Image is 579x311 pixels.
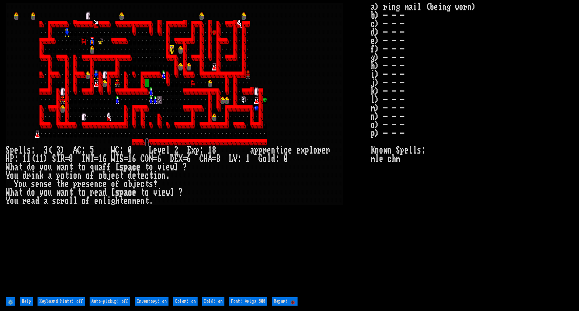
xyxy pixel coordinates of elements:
div: t [141,188,145,197]
div: e [267,146,271,155]
div: ! [153,180,157,188]
div: X [178,155,183,163]
div: a [44,197,48,205]
div: D [170,155,174,163]
div: r [90,188,94,197]
input: ⚙️ [6,297,15,306]
div: i [280,146,284,155]
div: t [145,197,149,205]
div: l [309,146,313,155]
div: h [115,197,119,205]
div: = [183,155,187,163]
div: P [10,155,14,163]
div: t [77,188,82,197]
div: s [149,180,153,188]
div: a [128,163,132,172]
div: N [86,155,90,163]
div: x [191,146,195,155]
div: t [69,188,73,197]
div: V [233,155,237,163]
div: a [250,146,254,155]
div: l [166,146,170,155]
div: n [35,172,39,180]
div: [ [111,188,115,197]
div: p [73,180,77,188]
div: e [35,180,39,188]
div: n [141,197,145,205]
div: f [115,180,119,188]
div: 1 [39,155,44,163]
div: l [73,197,77,205]
div: 8 [69,155,73,163]
div: r [27,172,31,180]
div: e [132,172,136,180]
div: W [111,146,115,155]
div: i [107,197,111,205]
div: i [153,172,157,180]
div: t [275,146,280,155]
div: S [119,155,124,163]
div: s [31,180,35,188]
input: Help [20,297,33,306]
div: ? [183,163,187,172]
div: o [111,180,115,188]
div: o [145,188,149,197]
div: e [136,197,141,205]
div: e [90,180,94,188]
div: e [111,172,115,180]
div: v [157,146,162,155]
div: s [44,180,48,188]
div: e [162,188,166,197]
div: j [107,172,111,180]
div: o [82,188,86,197]
div: n [77,172,82,180]
div: o [10,172,14,180]
div: H [204,155,208,163]
div: a [14,188,18,197]
div: d [35,197,39,205]
div: [ [115,163,119,172]
div: e [27,197,31,205]
div: 1 [23,155,27,163]
div: T [56,155,61,163]
div: = [94,155,98,163]
div: t [145,180,149,188]
div: h [10,188,14,197]
div: c [98,180,103,188]
div: d [23,172,27,180]
div: 6 [132,155,136,163]
div: e [14,146,18,155]
div: n [98,197,103,205]
div: i [162,163,166,172]
div: e [136,163,141,172]
div: E [174,155,178,163]
div: i [157,188,162,197]
div: d [271,155,275,163]
div: p [56,172,61,180]
div: w [56,163,61,172]
div: e [132,188,136,197]
div: a [61,163,65,172]
div: b [103,172,107,180]
div: p [305,146,309,155]
div: s [86,180,90,188]
div: Y [6,172,10,180]
div: 0 [128,146,132,155]
div: o [82,197,86,205]
div: : [237,155,242,163]
div: ) [61,146,65,155]
div: 3 [44,146,48,155]
div: e [288,146,292,155]
div: = [124,155,128,163]
div: C [200,155,204,163]
div: = [212,155,216,163]
div: n [94,180,98,188]
div: a [31,197,35,205]
div: : [14,155,18,163]
div: o [263,155,267,163]
div: 8 [216,155,221,163]
div: o [98,172,103,180]
div: 1 [27,155,31,163]
div: o [86,172,90,180]
div: u [23,180,27,188]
